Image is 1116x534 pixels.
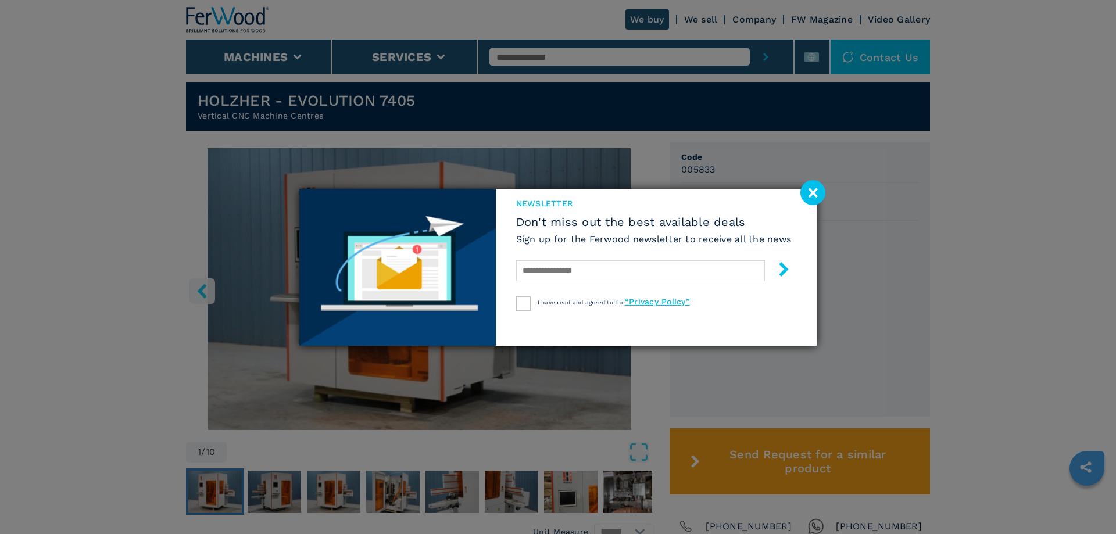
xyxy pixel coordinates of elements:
h6: Sign up for the Ferwood newsletter to receive all the news [516,232,792,246]
span: Don't miss out the best available deals [516,215,792,229]
button: submit-button [765,257,791,285]
span: newsletter [516,198,792,209]
a: “Privacy Policy” [625,297,690,306]
span: I have read and agreed to the [538,299,690,306]
img: Newsletter image [299,189,496,346]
